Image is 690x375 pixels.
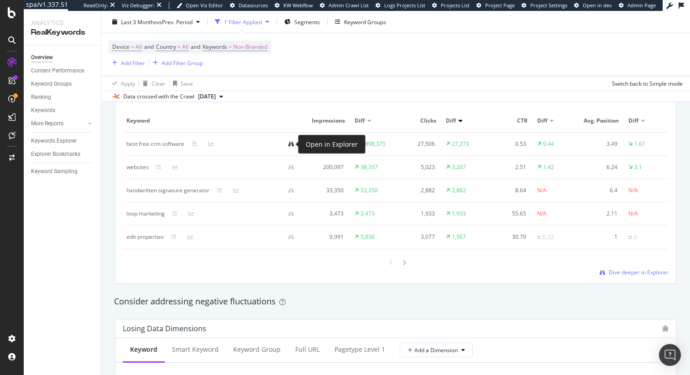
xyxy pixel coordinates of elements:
[608,76,683,91] button: Switch back to Simple mode
[537,117,547,125] span: Diff
[122,2,155,9] div: Viz Debugger:
[583,186,617,195] div: 6.4
[31,27,94,38] div: RealKeywords
[239,2,268,9] span: Datasources
[619,2,656,9] a: Admin Page
[628,210,638,218] div: N/A
[361,210,375,218] div: 3,473
[31,79,94,89] a: Keyword Groups
[31,92,51,102] div: Ranking
[309,163,344,171] div: 200,097
[400,233,435,241] div: 3,077
[491,117,528,125] span: CTR
[230,2,268,9] a: Datasources
[384,2,425,9] span: Logs Projects List
[634,163,642,171] div: 3.1
[537,210,547,218] div: N/A
[126,186,209,195] div: handwritten signature generator
[634,140,645,148] div: 1.61
[452,233,466,241] div: 1,567
[491,163,526,171] div: 2.51
[126,163,149,171] div: websites
[121,18,157,26] span: Last 3 Months
[123,324,206,333] div: Losing Data Dimensions
[485,2,515,9] span: Project Page
[320,2,369,9] a: Admin Crawl List
[432,2,470,9] a: Projects List
[112,43,130,51] span: Device
[628,186,638,195] div: N/A
[84,2,108,9] div: ReadOnly:
[203,43,227,51] span: Keywords
[491,210,526,218] div: 55.65
[149,57,203,68] button: Add Filter Group
[169,76,193,91] button: Save
[583,117,619,125] span: Avg. Position
[400,140,435,148] div: 27,506
[283,2,313,9] span: KW Webflow
[583,140,617,148] div: 3.49
[31,149,94,159] a: Explorer Bookmarks
[400,186,435,195] div: 2,882
[31,79,72,89] div: Keyword Groups
[530,2,567,9] span: Project Settings
[408,346,458,354] span: Add a Dimension
[543,140,554,148] div: 0.44
[361,140,386,148] div: 4,898,375
[31,119,85,128] a: More Reports
[126,140,184,148] div: best free crm software
[172,345,219,354] div: Smart Keyword
[182,41,188,53] span: All
[309,117,345,125] span: Impressions
[162,59,203,67] div: Add Filter Group
[281,15,324,29] button: Segments
[583,210,617,218] div: 2.11
[31,66,94,76] a: Content Performance
[31,136,94,146] a: Keywords Explorer
[628,117,638,125] span: Diff
[400,117,436,125] span: Clicks
[583,2,612,9] span: Open in dev
[309,210,344,218] div: 3,473
[31,136,77,146] div: Keywords Explorer
[361,233,375,241] div: 5,036
[522,2,567,9] a: Project Settings
[452,140,469,148] div: 27,273
[400,210,435,218] div: 1,933
[31,167,94,176] a: Keyword Sampling
[335,345,385,354] div: pagetype Level 1
[452,186,466,195] div: 2,882
[294,18,320,26] span: Segments
[355,117,365,125] span: Diff
[31,106,94,115] a: Keywords
[583,233,617,241] div: 1
[446,117,456,125] span: Diff
[191,43,200,51] span: and
[121,79,135,87] div: Apply
[31,106,55,115] div: Keywords
[114,296,677,308] div: Consider addressing negative fluctuations
[31,119,63,128] div: More Reports
[229,43,232,51] span: =
[121,59,145,67] div: Add Filter
[376,2,425,9] a: Logs Projects List
[659,344,681,366] div: Open Intercom Messenger
[152,79,165,87] div: Clear
[233,41,267,53] span: Non-Branded
[139,76,165,91] button: Clear
[627,2,656,9] span: Admin Page
[126,233,164,241] div: edit properties
[31,53,53,62] div: Overview
[600,268,669,276] a: Dive deeper in Explorer
[109,15,204,29] button: Last 3 MonthsvsPrev. Period
[309,186,344,195] div: 33,350
[136,41,142,53] span: All
[609,268,669,276] span: Dive deeper in Explorer
[662,325,669,332] div: bug
[233,345,281,354] div: Keyword Group
[344,18,386,26] div: Keyword Groups
[476,2,515,9] a: Project Page
[543,163,554,171] div: 1.42
[361,186,378,195] div: 33,350
[181,79,193,87] div: Save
